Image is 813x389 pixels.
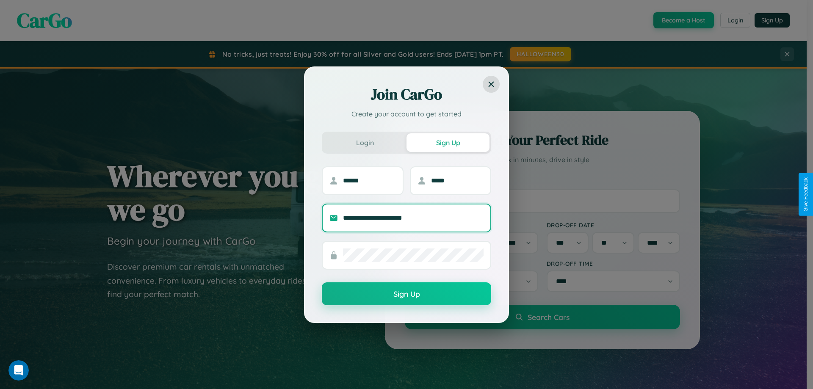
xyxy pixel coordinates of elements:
h2: Join CarGo [322,84,491,105]
div: Give Feedback [803,177,809,212]
button: Sign Up [406,133,489,152]
button: Sign Up [322,282,491,305]
iframe: Intercom live chat [8,360,29,381]
p: Create your account to get started [322,109,491,119]
button: Login [324,133,406,152]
